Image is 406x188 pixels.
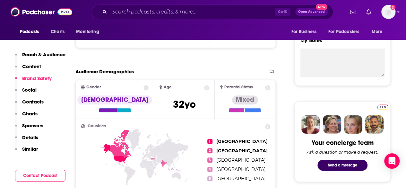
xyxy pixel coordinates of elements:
span: 4 [207,167,212,172]
p: Sponsors [22,122,43,129]
span: Gender [86,85,101,89]
span: Ctrl K [275,8,290,16]
label: My Notes [300,37,384,49]
span: 2 [207,148,212,153]
div: Open Intercom Messenger [384,153,400,169]
span: For Business [291,27,316,36]
button: Brand Safety [15,75,52,87]
button: Reach & Audience [15,51,65,63]
span: Age [164,85,172,89]
button: open menu [72,26,107,38]
span: Monitoring [76,27,99,36]
span: [GEOGRAPHIC_DATA] [216,157,265,163]
span: [GEOGRAPHIC_DATA] [216,176,265,182]
p: Contacts [22,99,44,105]
span: 1 [207,139,212,144]
button: Similar [15,146,38,158]
button: Open AdvancedNew [295,8,328,16]
img: Barbara Profile [323,115,341,134]
span: Logged in as HannahDulzo1 [381,5,395,19]
button: Send a message [317,160,367,171]
p: Charts [22,111,38,117]
button: Content [15,63,41,75]
button: Contacts [15,99,44,111]
a: Pro website [377,103,388,110]
button: Details [15,134,38,146]
span: New [316,4,327,10]
img: Podchaser - Follow, Share and Rate Podcasts [11,6,72,18]
p: Reach & Audience [22,51,65,58]
button: open menu [15,26,47,38]
div: Ask a question or make a request. [307,149,378,155]
span: 32 yo [173,98,196,111]
span: Countries [88,124,106,128]
p: Similar [22,146,38,152]
span: For Podcasters [328,27,359,36]
span: [GEOGRAPHIC_DATA] [216,139,268,144]
span: [GEOGRAPHIC_DATA] [216,166,265,172]
span: Charts [51,27,65,36]
span: Open Advanced [298,10,325,13]
img: Jon Profile [365,115,384,134]
button: open menu [324,26,368,38]
p: Content [22,63,41,69]
p: Brand Safety [22,75,52,81]
span: [GEOGRAPHIC_DATA] [216,148,268,154]
span: 5 [207,176,212,181]
span: More [372,27,383,36]
div: Mixed [232,95,258,104]
div: Search podcasts, credits, & more... [92,4,333,19]
p: Details [22,134,38,140]
button: Contact Podcast [15,170,65,182]
input: Search podcasts, credits, & more... [109,7,275,17]
button: Sponsors [15,122,43,134]
button: Social [15,87,37,99]
a: Charts [47,26,68,38]
img: Podchaser Pro [377,104,388,110]
span: 3 [207,157,212,163]
span: Parental Status [224,85,253,89]
img: User Profile [381,5,395,19]
button: open menu [287,26,324,38]
span: Podcasts [20,27,39,36]
button: Charts [15,111,38,122]
img: Sydney Profile [301,115,320,134]
button: Show profile menu [381,5,395,19]
a: Show notifications dropdown [364,6,374,17]
svg: Add a profile image [390,5,395,10]
div: Your concierge team [312,139,374,147]
button: open menu [367,26,391,38]
img: Jules Profile [344,115,362,134]
div: [DEMOGRAPHIC_DATA] [77,95,152,104]
a: Show notifications dropdown [348,6,358,17]
h2: Audience Demographics [75,68,134,75]
p: Social [22,87,37,93]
